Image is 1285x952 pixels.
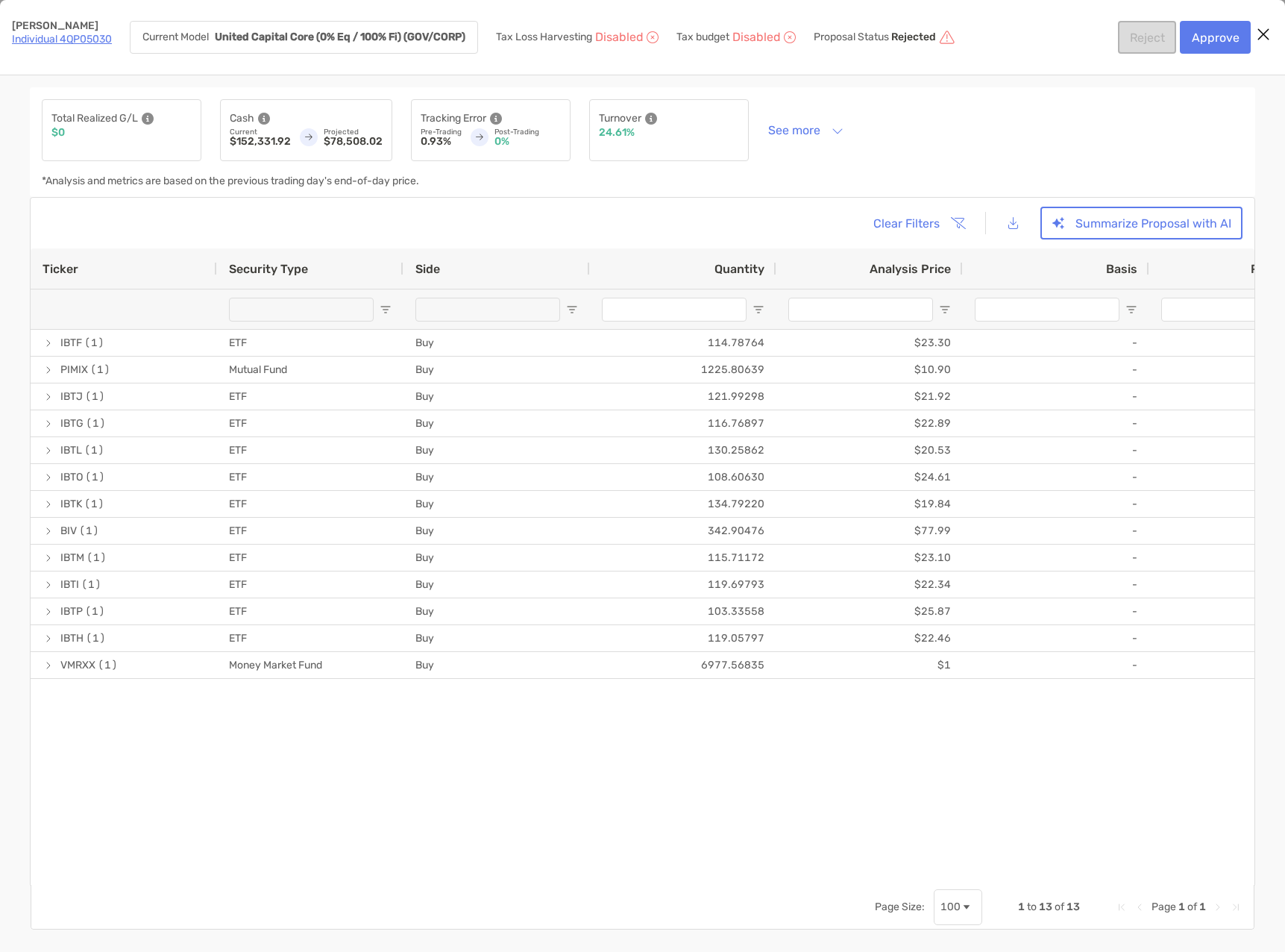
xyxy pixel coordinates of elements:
div: Next Page [1212,901,1224,913]
div: $10.90 [776,357,963,383]
span: IBTM [60,545,84,570]
span: IBTI [60,572,79,597]
span: Side [415,262,440,276]
span: VMRXX [60,653,95,677]
span: (1) [85,384,105,409]
span: of [1055,901,1064,913]
div: Buy [403,330,590,356]
div: Mutual Fund [217,357,403,383]
div: ETF [217,464,403,490]
div: 108.60630 [590,464,776,490]
a: Individual 4QP05030 [12,33,112,46]
button: Open Filter Menu [939,304,951,316]
div: ETF [217,330,403,356]
span: IBTO [60,465,83,489]
div: ETF [217,545,403,571]
p: Current [230,128,291,137]
div: 114.78764 [590,330,776,356]
input: Quantity Filter Input [602,298,747,322]
span: Security Type [229,262,308,276]
p: $152,331.92 [230,137,291,147]
div: ETF [217,437,403,463]
div: - [963,437,1149,463]
div: ETF [217,625,403,651]
span: 1 [1178,901,1185,913]
span: (1) [84,438,104,463]
div: - [963,652,1149,678]
button: Open Filter Menu [566,304,578,316]
span: IBTJ [60,384,83,409]
div: 103.33558 [590,598,776,624]
div: 134.79220 [590,491,776,517]
div: 100 [940,901,961,913]
div: Buy [403,491,590,517]
div: ETF [217,571,403,598]
div: $20.53 [776,437,963,463]
button: Clear Filters [861,207,975,239]
span: Ticker [43,262,78,276]
div: Money Market Fund [217,652,403,678]
div: - [963,410,1149,436]
p: Cash [230,109,254,128]
img: icon status [938,28,956,46]
span: (1) [86,626,106,651]
p: Current Model [142,32,209,43]
button: Approve [1180,21,1251,54]
div: 1225.80639 [590,357,776,383]
p: $0 [51,128,65,138]
p: [PERSON_NAME] [12,21,112,31]
div: ETF [217,518,403,544]
div: Previous Page [1134,901,1146,913]
span: (1) [86,411,106,436]
div: First Page [1116,901,1128,913]
span: (1) [81,572,101,597]
p: Projected [324,128,383,137]
div: Page Size: [875,901,925,913]
p: 24.61% [599,128,635,138]
p: Disabled [595,32,644,43]
div: 6977.56835 [590,652,776,678]
div: Buy [403,598,590,624]
div: 121.99298 [590,383,776,410]
div: $21.92 [776,383,963,410]
span: Quantity [714,262,764,276]
span: (1) [85,465,105,489]
button: Open Filter Menu [380,304,392,316]
span: IBTK [60,492,82,516]
div: ETF [217,410,403,436]
span: 1 [1018,901,1025,913]
p: Total Realized G/L [51,109,138,128]
div: Buy [403,625,590,651]
span: IBTF [60,331,82,355]
div: 130.25862 [590,437,776,463]
span: BIV [60,519,77,543]
div: Buy [403,383,590,410]
p: Proposal Status [814,31,889,43]
div: - [963,545,1149,571]
p: Post-Trading [494,128,561,137]
span: (1) [84,492,104,516]
button: Open Filter Menu [1125,304,1137,316]
span: Page [1152,901,1176,913]
div: - [963,383,1149,410]
input: Basis Filter Input [975,298,1119,322]
span: of [1187,901,1197,913]
div: Buy [403,545,590,571]
div: 119.05797 [590,625,776,651]
div: Buy [403,518,590,544]
p: Tracking Error [421,109,486,128]
span: IBTG [60,411,84,436]
p: 0% [494,137,561,147]
span: 1 [1199,901,1206,913]
div: Buy [403,437,590,463]
div: $22.34 [776,571,963,598]
div: $1 [776,652,963,678]
span: IBTP [60,599,83,624]
span: (1) [98,653,118,677]
span: 13 [1066,901,1080,913]
button: See more [756,117,855,143]
div: $23.10 [776,545,963,571]
p: Tax Loss Harvesting [496,32,592,43]
p: Tax budget [676,32,729,43]
p: *Analysis and metrics are based on the previous trading day's end-of-day price. [42,176,419,187]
